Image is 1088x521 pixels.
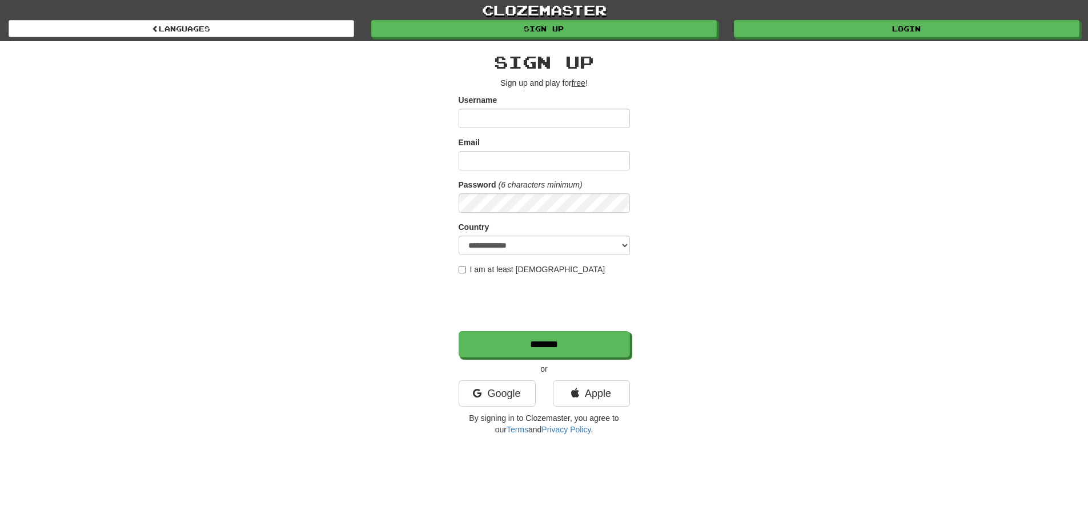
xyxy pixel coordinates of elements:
[459,380,536,407] a: Google
[553,380,630,407] a: Apple
[459,363,630,375] p: or
[459,281,632,325] iframe: reCAPTCHA
[459,77,630,89] p: Sign up and play for !
[371,20,717,37] a: Sign up
[459,94,497,106] label: Username
[499,180,583,189] em: (6 characters minimum)
[9,20,354,37] a: Languages
[572,78,585,88] u: free
[541,425,591,434] a: Privacy Policy
[459,266,466,273] input: I am at least [DEMOGRAPHIC_DATA]
[459,221,489,233] label: Country
[459,179,496,190] label: Password
[459,137,480,148] label: Email
[507,425,528,434] a: Terms
[459,412,630,435] p: By signing in to Clozemaster, you agree to our and .
[459,53,630,71] h2: Sign up
[734,20,1079,37] a: Login
[459,264,605,275] label: I am at least [DEMOGRAPHIC_DATA]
